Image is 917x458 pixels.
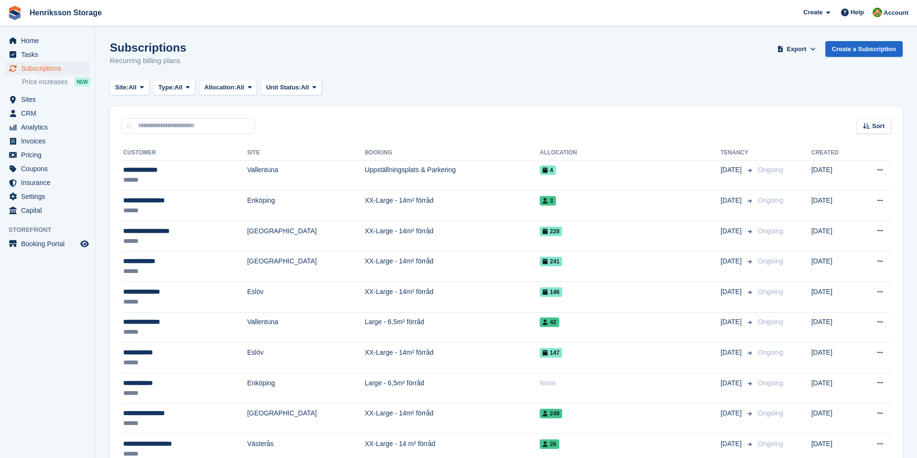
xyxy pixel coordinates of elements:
[5,176,90,189] a: menu
[365,403,540,434] td: XX-Large - 14m² förråd
[21,107,78,120] span: CRM
[21,93,78,106] span: Sites
[247,251,364,282] td: [GEOGRAPHIC_DATA]
[758,440,783,447] span: Ongoing
[825,41,903,57] a: Create a Subscription
[21,34,78,47] span: Home
[110,55,186,66] p: Recurring billing plans
[721,348,744,358] span: [DATE]
[540,227,562,236] span: 228
[787,44,806,54] span: Export
[721,408,744,418] span: [DATE]
[5,48,90,61] a: menu
[110,41,186,54] h1: Subscriptions
[721,317,744,327] span: [DATE]
[5,134,90,148] a: menu
[21,148,78,162] span: Pricing
[803,8,822,17] span: Create
[121,145,247,161] th: Customer
[758,196,783,204] span: Ongoing
[21,176,78,189] span: Insurance
[247,160,364,191] td: Vallentuna
[811,282,857,313] td: [DATE]
[5,93,90,106] a: menu
[365,191,540,221] td: XX-Large - 14m² förråd
[872,121,885,131] span: Sort
[22,76,90,87] a: Price increases NEW
[540,287,562,297] span: 146
[365,373,540,403] td: Large - 6,5m² förråd
[26,5,106,21] a: Henriksson Storage
[159,83,175,92] span: Type:
[776,41,818,57] button: Export
[811,373,857,403] td: [DATE]
[721,145,754,161] th: Tenancy
[5,107,90,120] a: menu
[758,288,783,295] span: Ongoing
[5,62,90,75] a: menu
[204,83,236,92] span: Allocation:
[365,221,540,251] td: XX-Large - 14m² förråd
[5,190,90,203] a: menu
[199,80,257,96] button: Allocation: All
[21,204,78,217] span: Capital
[5,120,90,134] a: menu
[540,439,559,449] span: 26
[721,256,744,266] span: [DATE]
[365,251,540,282] td: XX-Large - 14m² förråd
[5,237,90,251] a: menu
[365,312,540,343] td: Large - 6,5m² förråd
[75,77,90,87] div: NEW
[5,34,90,47] a: menu
[21,134,78,148] span: Invoices
[365,145,540,161] th: Booking
[21,62,78,75] span: Subscriptions
[247,312,364,343] td: Vallentuna
[873,8,882,17] img: Mikael Holmström
[21,48,78,61] span: Tasks
[758,318,783,326] span: Ongoing
[5,148,90,162] a: menu
[8,6,22,20] img: stora-icon-8386f47178a22dfd0bd8f6a31ec36ba5ce8667c1dd55bd0f319d3a0aa187defe.svg
[22,77,68,87] span: Price increases
[247,221,364,251] td: [GEOGRAPHIC_DATA]
[721,439,744,449] span: [DATE]
[247,191,364,221] td: Enköping
[758,379,783,387] span: Ongoing
[811,343,857,373] td: [DATE]
[236,83,245,92] span: All
[365,343,540,373] td: XX-Large - 14m² förråd
[721,378,744,388] span: [DATE]
[540,165,556,175] span: 4
[540,348,562,358] span: 147
[9,225,95,235] span: Storefront
[758,409,783,417] span: Ongoing
[758,227,783,235] span: Ongoing
[365,160,540,191] td: Uppställningsplats & Parkering
[721,165,744,175] span: [DATE]
[247,403,364,434] td: [GEOGRAPHIC_DATA]
[540,196,556,206] span: 3
[115,83,128,92] span: Site:
[884,8,908,18] span: Account
[110,80,149,96] button: Site: All
[811,145,857,161] th: Created
[811,403,857,434] td: [DATE]
[811,191,857,221] td: [DATE]
[365,282,540,313] td: XX-Large - 14m² förråd
[128,83,137,92] span: All
[811,160,857,191] td: [DATE]
[540,317,559,327] span: 42
[153,80,195,96] button: Type: All
[174,83,182,92] span: All
[811,312,857,343] td: [DATE]
[540,145,720,161] th: Allocation
[721,226,744,236] span: [DATE]
[540,378,720,388] div: None
[540,257,562,266] span: 241
[21,190,78,203] span: Settings
[247,145,364,161] th: Site
[758,257,783,265] span: Ongoing
[21,237,78,251] span: Booking Portal
[5,204,90,217] a: menu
